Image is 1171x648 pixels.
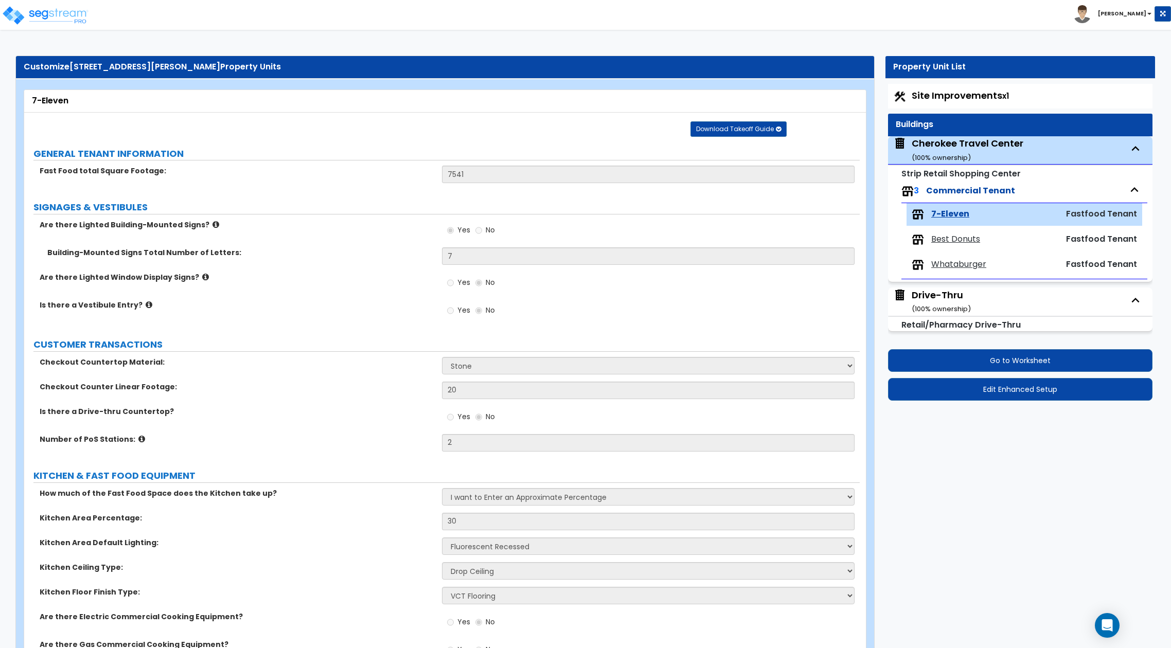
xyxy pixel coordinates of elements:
[486,277,495,287] span: No
[893,137,907,150] img: building.svg
[457,225,470,235] span: Yes
[486,617,495,627] span: No
[40,382,434,392] label: Checkout Counter Linear Footage:
[24,61,866,73] div: Customize Property Units
[33,469,860,482] label: KITCHEN & FAST FOOD EQUIPMENT
[912,233,924,246] img: tenants.png
[912,259,924,271] img: tenants.png
[69,61,220,73] span: [STREET_ADDRESS][PERSON_NAME]
[1066,258,1137,270] span: Fastfood Tenant
[40,587,434,597] label: Kitchen Floor Finish Type:
[1066,208,1137,220] span: Fastfood Tenant
[486,225,495,235] span: No
[457,411,470,422] span: Yes
[901,319,1021,331] small: Retail/Pharmacy Drive-Thru
[893,289,971,315] span: Drive-Thru
[1095,613,1120,638] div: Open Intercom Messenger
[1098,10,1146,17] b: [PERSON_NAME]
[475,411,482,423] input: No
[893,90,907,103] img: Construction.png
[901,185,914,197] img: tenants.png
[475,617,482,628] input: No
[32,95,858,107] div: 7-Eleven
[888,378,1152,401] button: Edit Enhanced Setup
[47,247,434,258] label: Building-Mounted Signs Total Number of Letters:
[1002,91,1009,101] small: x1
[888,349,1152,372] button: Go to Worksheet
[457,305,470,315] span: Yes
[893,137,1023,163] span: Cherokee Travel Center
[40,434,434,444] label: Number of PoS Stations:
[475,305,482,316] input: No
[40,272,434,282] label: Are there Lighted Window Display Signs?
[1073,5,1091,23] img: avatar.png
[2,5,89,26] img: logo_pro_r.png
[447,411,454,423] input: Yes
[447,617,454,628] input: Yes
[1066,233,1137,245] span: Fastfood Tenant
[447,225,454,236] input: Yes
[912,89,1009,102] span: Site Improvements
[893,61,1147,73] div: Property Unit List
[33,338,860,351] label: CUSTOMER TRANSACTIONS
[40,357,434,367] label: Checkout Countertop Material:
[40,562,434,572] label: Kitchen Ceiling Type:
[931,233,980,245] span: Best Donuts
[475,225,482,236] input: No
[486,305,495,315] span: No
[40,488,434,498] label: How much of the Fast Food Space does the Kitchen take up?
[931,208,969,220] span: 7-Eleven
[40,537,434,548] label: Kitchen Area Default Lighting:
[690,121,787,137] button: Download Takeoff Guide
[447,305,454,316] input: Yes
[912,208,924,221] img: tenants.png
[696,124,774,133] span: Download Takeoff Guide
[33,147,860,160] label: GENERAL TENANT INFORMATION
[146,301,152,309] i: click for more info!
[914,185,919,196] span: 3
[40,406,434,417] label: Is there a Drive-thru Countertop?
[40,166,434,176] label: Fast Food total Square Footage:
[486,411,495,422] span: No
[926,185,1015,196] span: Commercial Tenant
[40,611,434,622] label: Are there Electric Commercial Cooking Equipment?
[912,289,971,315] div: Drive-Thru
[212,221,219,228] i: click for more info!
[931,259,986,271] span: Whataburger
[40,513,434,523] label: Kitchen Area Percentage:
[912,153,971,163] small: ( 100 % ownership)
[457,277,470,287] span: Yes
[40,300,434,310] label: Is there a Vestibule Entry?
[475,277,482,289] input: No
[901,168,1021,179] small: Strip Retail Shopping Center
[138,435,145,443] i: click for more info!
[457,617,470,627] span: Yes
[202,273,209,281] i: click for more info!
[896,119,1145,131] div: Buildings
[40,220,434,230] label: Are there Lighted Building-Mounted Signs?
[447,277,454,289] input: Yes
[33,201,860,214] label: SIGNAGES & VESTIBULES
[893,289,907,302] img: building.svg
[912,137,1023,163] div: Cherokee Travel Center
[912,304,971,314] small: ( 100 % ownership)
